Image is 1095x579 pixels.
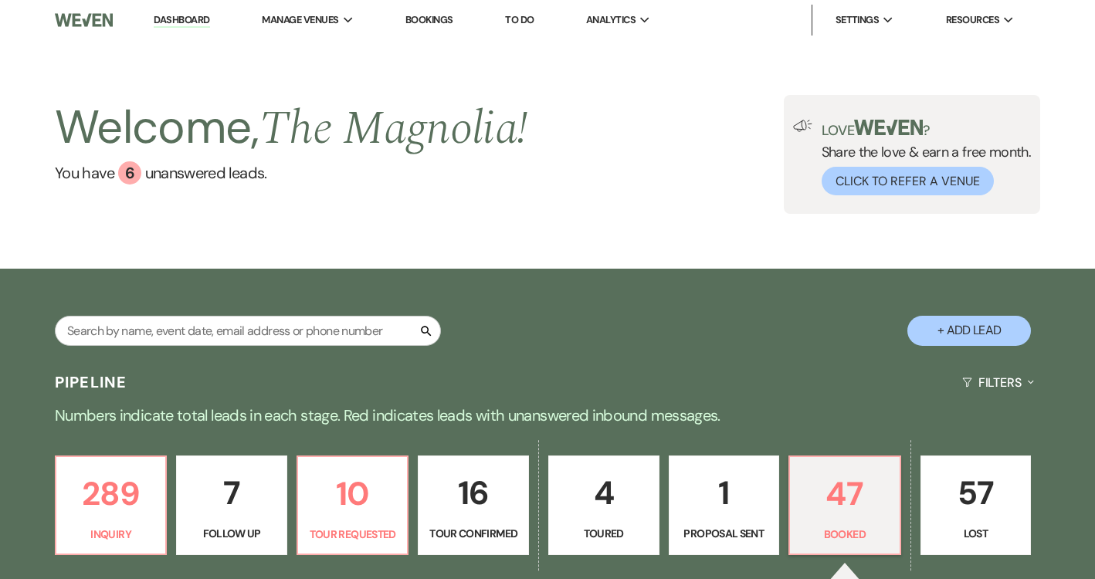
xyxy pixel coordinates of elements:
p: 1 [679,467,770,519]
div: 6 [118,161,141,185]
p: Tour Requested [307,526,398,543]
p: 16 [428,467,519,519]
a: Bookings [405,13,453,26]
span: The Magnolia ! [259,93,528,164]
p: 47 [799,468,890,520]
a: Dashboard [154,13,209,28]
a: 47Booked [788,455,901,556]
a: 16Tour Confirmed [418,455,529,556]
a: 10Tour Requested [297,455,409,556]
p: Inquiry [66,526,157,543]
p: Proposal Sent [679,525,770,542]
a: 289Inquiry [55,455,168,556]
span: Resources [946,12,999,28]
button: Click to Refer a Venue [822,167,994,195]
img: Weven Logo [55,4,113,36]
p: Toured [558,525,649,542]
p: Lost [931,525,1022,542]
p: Follow Up [186,525,277,542]
a: 1Proposal Sent [669,455,780,556]
img: weven-logo-green.svg [854,120,923,135]
span: Settings [836,12,880,28]
h2: Welcome, [55,95,528,161]
h3: Pipeline [55,371,127,393]
button: + Add Lead [907,316,1031,346]
input: Search by name, event date, email address or phone number [55,316,441,346]
div: Share the love & earn a free month. [812,120,1032,195]
span: Analytics [586,12,636,28]
a: 7Follow Up [176,455,287,556]
a: You have 6 unanswered leads. [55,161,528,185]
p: 10 [307,468,398,520]
p: 4 [558,467,649,519]
p: 7 [186,467,277,519]
img: loud-speaker-illustration.svg [793,120,812,132]
p: Love ? [822,120,1032,137]
p: Tour Confirmed [428,525,519,542]
p: Booked [799,526,890,543]
span: Manage Venues [262,12,338,28]
a: 4Toured [548,455,659,556]
a: 57Lost [920,455,1032,556]
p: 57 [931,467,1022,519]
button: Filters [956,362,1040,403]
p: 289 [66,468,157,520]
a: To Do [505,13,534,26]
